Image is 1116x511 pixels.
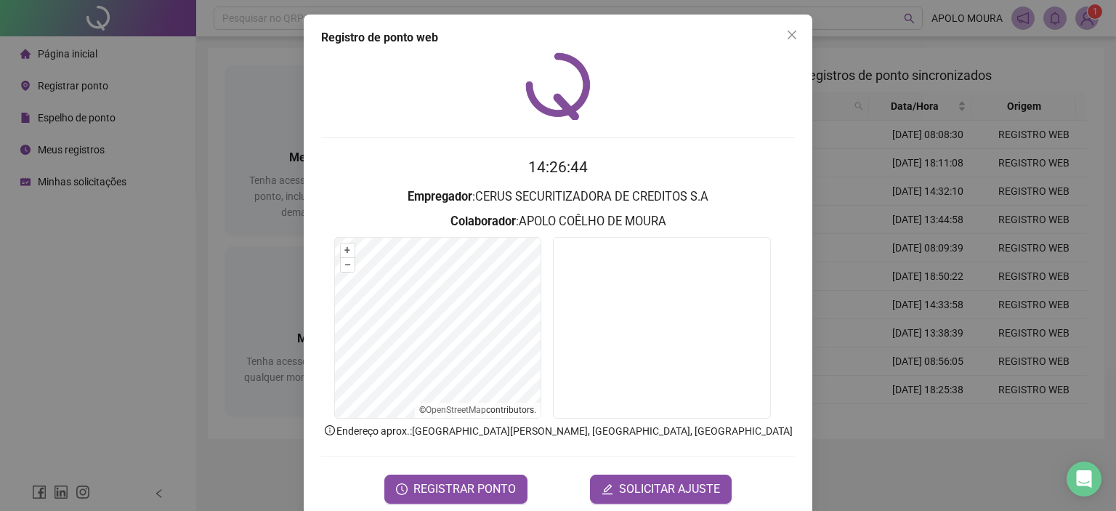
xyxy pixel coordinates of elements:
strong: Empregador [408,190,472,204]
button: – [341,258,355,272]
span: close [786,29,798,41]
h3: : CERUS SECURITIZADORA DE CREDITOS S.A [321,188,795,206]
button: editSOLICITAR AJUSTE [590,475,732,504]
a: OpenStreetMap [426,405,486,415]
li: © contributors. [419,405,536,415]
button: Close [780,23,804,47]
time: 14:26:44 [528,158,588,176]
div: Registro de ponto web [321,29,795,47]
span: edit [602,483,613,495]
span: clock-circle [396,483,408,495]
span: info-circle [323,424,336,437]
button: + [341,244,355,257]
span: REGISTRAR PONTO [413,480,516,498]
span: SOLICITAR AJUSTE [619,480,720,498]
img: QRPoint [525,52,591,120]
h3: : APOLO COÊLHO DE MOURA [321,212,795,231]
button: REGISTRAR PONTO [384,475,527,504]
div: Open Intercom Messenger [1067,462,1101,496]
p: Endereço aprox. : [GEOGRAPHIC_DATA][PERSON_NAME], [GEOGRAPHIC_DATA], [GEOGRAPHIC_DATA] [321,423,795,439]
strong: Colaborador [450,214,516,228]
